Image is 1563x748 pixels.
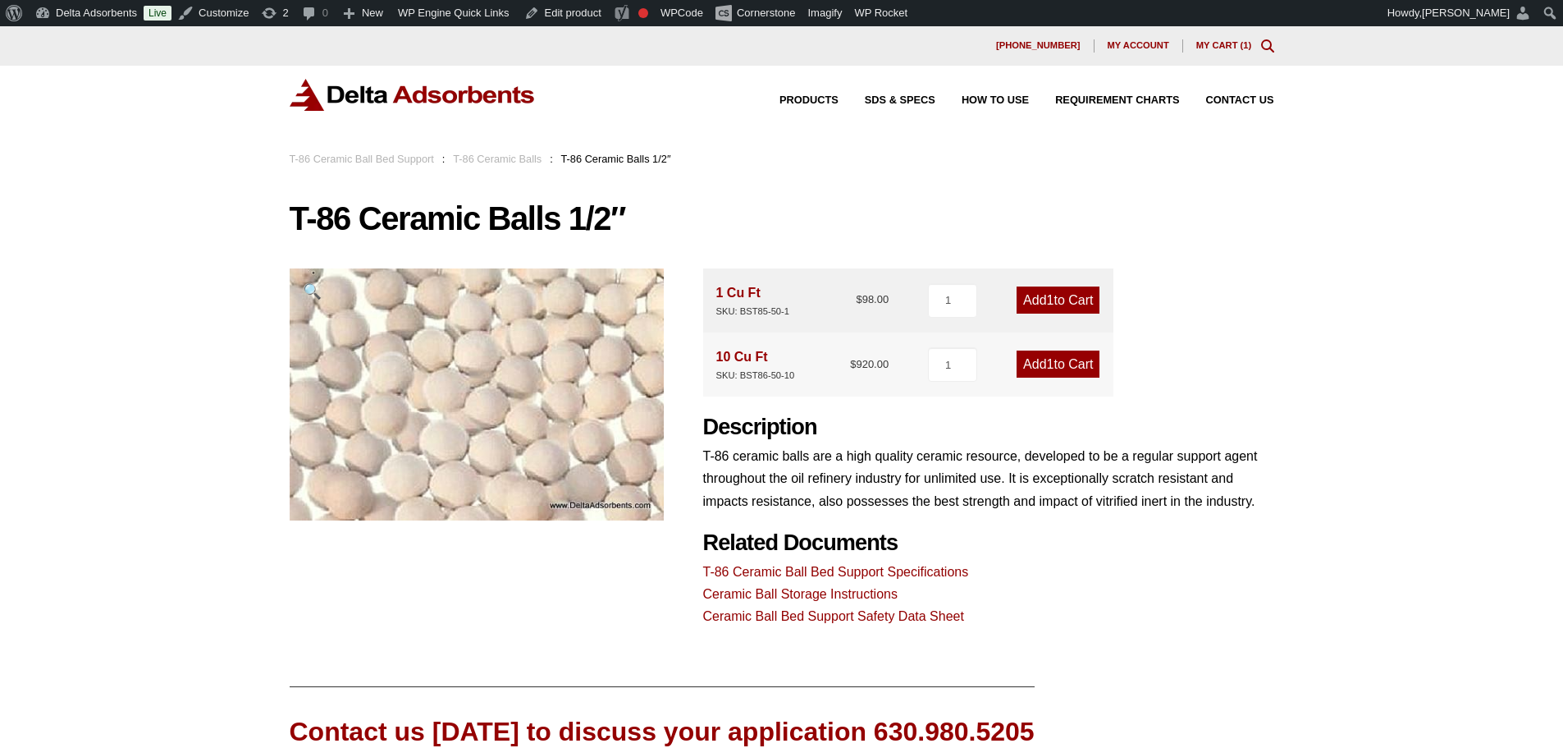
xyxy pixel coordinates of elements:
[560,153,670,165] span: T-86 Ceramic Balls 1/2″
[1095,39,1183,53] a: My account
[716,304,790,319] div: SKU: BST85-50-1
[935,95,1029,106] a: How to Use
[983,39,1095,53] a: [PHONE_NUMBER]
[638,8,648,18] div: Needs improvement
[703,445,1274,512] p: T-86 ceramic balls are a high quality ceramic resource, developed to be a regular support agent t...
[1206,95,1274,106] span: Contact Us
[290,268,335,314] a: View full-screen image gallery
[1196,40,1252,50] a: My Cart (1)
[716,346,795,383] div: 10 Cu Ft
[753,95,839,106] a: Products
[865,95,935,106] span: SDS & SPECS
[453,153,542,165] a: T-86 Ceramic Balls
[716,368,795,383] div: SKU: BST86-50-10
[1047,357,1054,371] span: 1
[856,293,861,305] span: $
[1017,351,1099,378] a: Add1to Cart
[303,282,322,300] span: 🔍
[290,153,434,165] a: T-86 Ceramic Ball Bed Support
[290,201,1274,236] h1: T-86 Ceramic Balls 1/2″
[703,587,898,601] a: Ceramic Ball Storage Instructions
[716,282,790,319] div: 1 Cu Ft
[1422,7,1510,19] span: [PERSON_NAME]
[703,609,964,623] a: Ceramic Ball Bed Support Safety Data Sheet
[1180,95,1274,106] a: Contact Us
[1017,287,1099,314] a: Add1to Cart
[703,414,1274,441] h2: Description
[1029,95,1179,106] a: Requirement Charts
[144,6,171,21] a: Live
[1108,41,1169,50] span: My account
[839,95,935,106] a: SDS & SPECS
[996,41,1081,50] span: [PHONE_NUMBER]
[290,79,536,111] img: Delta Adsorbents
[1261,39,1274,53] div: Toggle Modal Content
[779,95,839,106] span: Products
[1055,95,1179,106] span: Requirement Charts
[850,358,889,370] bdi: 920.00
[442,153,446,165] span: :
[850,358,856,370] span: $
[550,153,553,165] span: :
[703,565,969,579] a: T-86 Ceramic Ball Bed Support Specifications
[1047,293,1054,307] span: 1
[856,293,889,305] bdi: 98.00
[962,95,1029,106] span: How to Use
[1243,40,1248,50] span: 1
